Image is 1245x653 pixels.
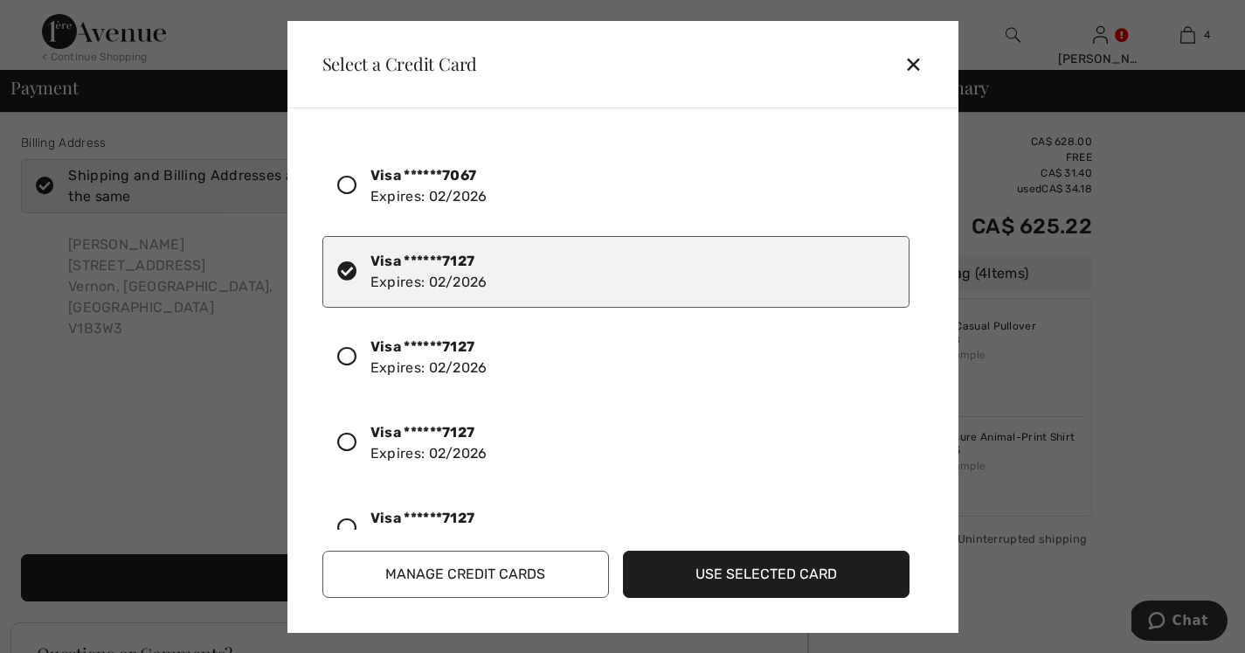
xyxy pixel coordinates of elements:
button: Manage Credit Cards [322,551,609,598]
div: Select a Credit Card [308,55,478,73]
div: Expires: 02/2026 [370,422,488,464]
div: Expires: 02/2026 [370,508,488,550]
div: Expires: 02/2026 [370,251,488,293]
div: Expires: 02/2026 [370,337,488,379]
div: Expires: 02/2026 [370,165,488,207]
div: ✕ [904,45,937,82]
span: Chat [41,12,77,28]
button: Use Selected Card [623,551,910,598]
